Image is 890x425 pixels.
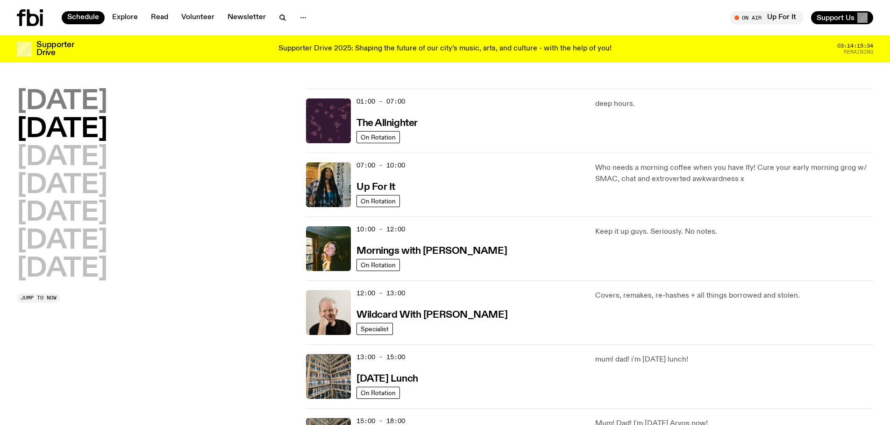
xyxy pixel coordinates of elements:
[595,226,873,237] p: Keep it up guys. Seriously. No notes.
[356,181,395,192] a: Up For It
[306,290,351,335] img: Stuart is smiling charmingly, wearing a black t-shirt against a stark white background.
[595,98,873,110] p: deep hours.
[730,11,804,24] button: On AirUp For It
[17,173,107,199] button: [DATE]
[356,97,405,106] span: 01:00 - 07:00
[356,310,507,320] h3: Wildcard With [PERSON_NAME]
[356,259,400,271] a: On Rotation
[361,261,396,268] span: On Rotation
[811,11,873,24] button: Support Us
[222,11,271,24] a: Newsletter
[17,293,60,303] button: Jump to now
[356,182,395,192] h3: Up For It
[356,308,507,320] a: Wildcard With [PERSON_NAME]
[844,49,873,55] span: Remaining
[306,226,351,271] img: Freya smiles coyly as she poses for the image.
[356,246,507,256] h3: Mornings with [PERSON_NAME]
[306,162,351,207] img: Ify - a Brown Skin girl with black braided twists, looking up to the side with her tongue stickin...
[361,325,389,332] span: Specialist
[356,161,405,170] span: 07:00 - 10:00
[356,244,507,256] a: Mornings with [PERSON_NAME]
[306,354,351,399] img: A corner shot of the fbi music library
[356,195,400,207] a: On Rotation
[356,131,400,143] a: On Rotation
[356,225,405,234] span: 10:00 - 12:00
[356,374,418,384] h3: [DATE] Lunch
[356,289,405,298] span: 12:00 - 13:00
[17,256,107,282] button: [DATE]
[145,11,174,24] a: Read
[595,162,873,185] p: Who needs a morning coffee when you have Ify! Cure your early morning grog w/ SMAC, chat and extr...
[17,145,107,171] button: [DATE]
[356,353,405,362] span: 13:00 - 15:00
[356,372,418,384] a: [DATE] Lunch
[62,11,105,24] a: Schedule
[17,228,107,254] button: [DATE]
[595,290,873,301] p: Covers, remakes, re-hashes + all things borrowed and stolen.
[17,117,107,143] button: [DATE]
[356,387,400,399] a: On Rotation
[361,133,396,140] span: On Rotation
[361,197,396,204] span: On Rotation
[107,11,143,24] a: Explore
[361,389,396,396] span: On Rotation
[176,11,220,24] a: Volunteer
[595,354,873,365] p: mum! dad! i'm [DATE] lunch!
[21,295,57,300] span: Jump to now
[356,117,418,128] a: The Allnighter
[17,89,107,115] button: [DATE]
[817,14,854,22] span: Support Us
[356,118,418,128] h3: The Allnighter
[837,43,873,49] span: 03:14:15:34
[356,323,393,335] a: Specialist
[17,200,107,226] button: [DATE]
[278,45,612,53] p: Supporter Drive 2025: Shaping the future of our city’s music, arts, and culture - with the help o...
[36,41,74,57] h3: Supporter Drive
